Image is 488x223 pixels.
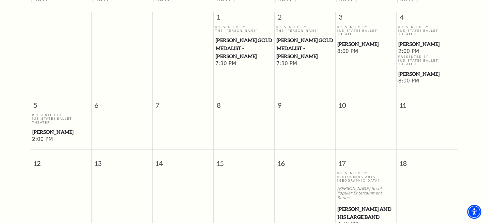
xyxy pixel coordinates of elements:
a: Peter Pan [398,70,456,78]
span: [PERSON_NAME] Gold Medalist - [PERSON_NAME] [277,36,334,60]
a: Peter Pan [398,40,456,48]
p: Presented By [US_STATE] Ballet Theater [398,25,456,36]
span: 14 [153,150,213,172]
span: [PERSON_NAME] [398,40,456,48]
span: 17 [336,150,396,172]
span: [PERSON_NAME] [338,40,395,48]
span: 8:00 PM [337,48,395,55]
span: 7 [153,91,213,113]
span: 10 [336,91,396,113]
span: 7:30 PM [215,60,273,67]
span: 2:00 PM [32,136,90,143]
span: 4 [397,12,458,25]
p: Presented By The [PERSON_NAME] [215,25,273,33]
span: [PERSON_NAME] Gold Medalist - [PERSON_NAME] [216,36,273,60]
span: 2:00 PM [398,48,456,55]
span: 2 [275,12,335,25]
p: Presented By [US_STATE] Ballet Theater [337,25,395,36]
span: 9 [275,91,335,113]
a: Peter Pan [337,40,395,48]
span: [PERSON_NAME] and his Large Band [338,205,395,221]
a: Lyle Lovett and his Large Band [337,205,395,221]
span: [PERSON_NAME] [398,70,456,78]
span: 3 [336,12,396,25]
span: 16 [275,150,335,172]
p: Presented By Performing Arts [GEOGRAPHIC_DATA] [337,171,395,182]
span: 12 [30,150,91,172]
p: Presented By The [PERSON_NAME] [276,25,334,33]
p: [PERSON_NAME] Steel Popular Entertainment Series [337,186,395,201]
span: 6 [92,91,152,113]
a: Cliburn Gold Medalist - Aristo Sham [276,36,334,60]
span: 7:30 PM [276,60,334,67]
p: Presented By [US_STATE] Ballet Theater [398,55,456,66]
span: 1 [214,12,274,25]
span: [PERSON_NAME] [32,128,90,136]
span: 18 [397,150,458,172]
a: Cliburn Gold Medalist - Aristo Sham [215,36,273,60]
span: 11 [397,91,458,113]
div: Accessibility Menu [467,205,481,219]
span: 8:00 PM [398,78,456,85]
span: 15 [214,150,274,172]
a: Peter Pan [32,128,90,136]
span: 5 [30,91,91,113]
span: 13 [92,150,152,172]
span: 8 [214,91,274,113]
p: Presented By [US_STATE] Ballet Theater [32,113,90,124]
